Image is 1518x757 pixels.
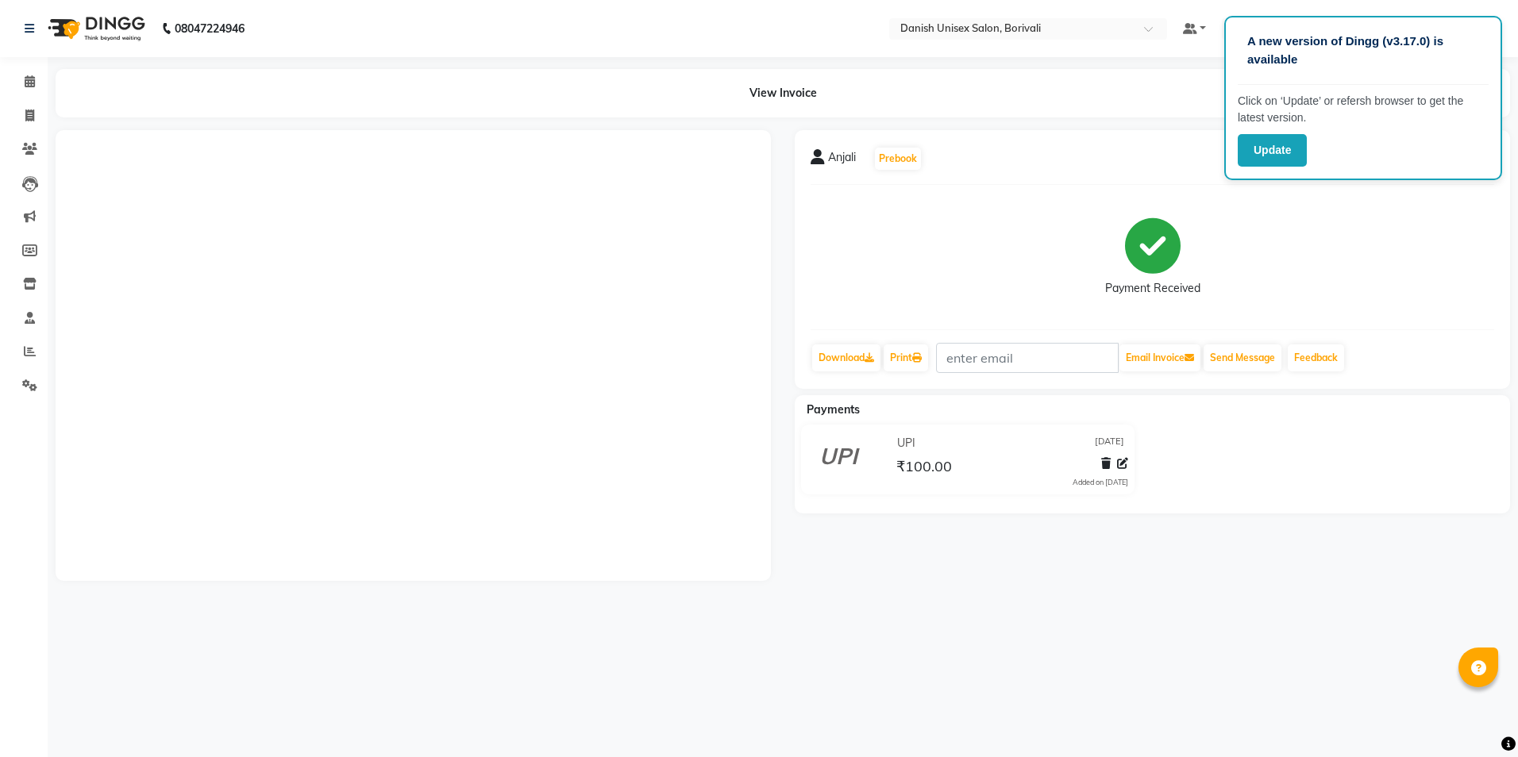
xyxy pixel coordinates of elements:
div: View Invoice [56,69,1510,117]
iframe: chat widget [1451,694,1502,741]
button: Send Message [1204,344,1281,371]
b: 08047224946 [175,6,245,51]
div: Added on [DATE] [1073,477,1128,488]
span: ₹100.00 [896,457,952,479]
span: Payments [807,402,860,417]
span: UPI [897,435,915,452]
div: Payment Received [1105,280,1200,297]
button: Email Invoice [1119,344,1200,371]
p: Click on ‘Update’ or refersh browser to get the latest version. [1238,93,1489,126]
button: Update [1238,134,1307,167]
input: enter email [936,343,1119,373]
a: Download [812,344,880,371]
img: logo [40,6,149,51]
span: [DATE] [1095,435,1124,452]
span: Anjali [828,149,856,171]
button: Prebook [875,148,921,170]
a: Print [884,344,928,371]
p: A new version of Dingg (v3.17.0) is available [1247,33,1479,68]
a: Feedback [1288,344,1344,371]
